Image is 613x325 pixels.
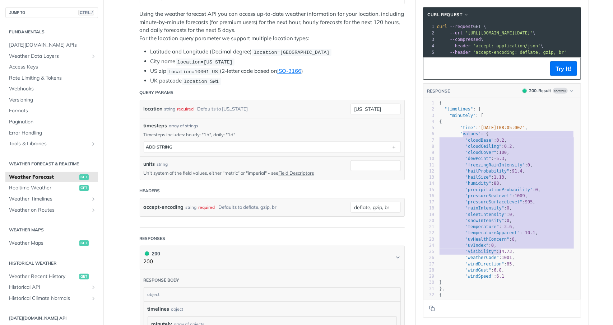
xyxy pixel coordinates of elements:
a: Access Keys [5,62,98,72]
svg: Chevron [395,255,401,260]
span: 0 [528,162,530,168]
span: CTRL-/ [78,10,94,15]
span: "timelines" [445,107,473,112]
span: 88 [494,181,499,186]
span: - [523,230,525,235]
div: 1 [423,100,435,106]
span: Historical Climate Normals [9,295,89,302]
span: location=10001 US [168,69,218,74]
span: --header [450,43,471,48]
div: 9 [423,150,435,156]
span: "pressureSeaLevel" [465,193,512,198]
div: 30 [423,279,435,286]
span: : , [440,206,512,211]
span: location=[US_STATE] [177,59,233,65]
span: "humidity" [465,181,491,186]
div: 28 [423,267,435,273]
span: : , [440,125,528,130]
div: 7 [423,137,435,143]
div: 33 [423,298,435,304]
div: 4 [423,43,436,49]
p: 200 [144,258,160,266]
label: accept-encoding [144,202,184,212]
span: 6.8 [494,268,502,273]
span: "minutely" [450,113,475,118]
span: : , [440,268,505,273]
span: : { [440,107,481,112]
span: 6.1 [496,274,504,279]
h2: Weather Maps [5,227,98,233]
span: "windGust" [465,268,491,273]
div: 2 [423,106,435,112]
span: 1001 [502,255,512,260]
button: 200 200200 [144,250,401,266]
label: location [144,104,163,114]
span: 'accept-encoding: deflate, gzip, br' [473,50,567,55]
a: Rate Limiting & Tokens [5,73,98,84]
span: \ [437,43,543,48]
a: Weather Data LayersShow subpages for Weather Data Layers [5,51,98,62]
span: 0 [510,212,512,217]
span: : , [440,243,497,248]
span: : [ [440,113,484,118]
span: "[DATE]T08:05:00Z" [478,125,525,130]
div: 5 [423,49,436,56]
span: Error Handling [9,129,96,137]
div: 5 [423,125,435,131]
span: "values" [460,131,481,136]
span: "rainIntensity" [465,206,504,211]
span: : , [440,237,517,242]
div: 15 [423,187,435,193]
div: 26 [423,255,435,261]
div: 19 [423,212,435,218]
div: 200 - Result [529,88,552,94]
button: Show subpages for Weather on Routes [90,207,96,213]
span: Webhooks [9,85,96,93]
span: : , [440,230,538,235]
div: 31 [423,286,435,292]
span: : { [440,131,489,136]
span: }, [440,286,445,291]
div: 16 [423,193,435,199]
span: get [79,174,89,180]
h2: Fundamentals [5,29,98,35]
span: Tools & Libraries [9,140,89,147]
a: Pagination [5,117,98,127]
span: timelines [148,305,169,313]
span: "freezingRainIntensity" [465,162,525,168]
div: 14 [423,180,435,187]
a: Tools & LibrariesShow subpages for Tools & Libraries [5,138,98,149]
span: Historical API [9,284,89,291]
span: Weather Data Layers [9,53,89,60]
span: : , [440,212,515,217]
a: Weather Mapsget [5,238,98,249]
div: Responses [140,235,166,242]
span: } [440,280,442,285]
div: 8 [423,143,435,150]
div: 24 [423,242,435,249]
div: Defaults to [US_STATE] [198,104,248,114]
span: 0.2 [504,144,512,149]
div: 6 [423,131,435,137]
div: string [186,202,197,212]
span: Weather on Routes [9,207,89,214]
span: "weatherCode" [465,255,499,260]
span: 10.1 [525,230,535,235]
span: Weather Forecast [9,174,78,181]
span: : , [440,249,515,254]
span: location=[GEOGRAPHIC_DATA] [254,50,330,55]
span: location=SW1 [184,79,219,84]
a: Weather TimelinesShow subpages for Weather Timelines [5,194,98,204]
span: - [494,156,496,161]
div: 32 [423,292,435,298]
h2: Historical Weather [5,260,98,267]
span: "temperatureApparent" [465,230,520,235]
span: "time" [460,298,475,303]
li: City name [150,57,405,66]
div: 10 [423,156,435,162]
p: Unit system of the field values, either "metric" or "imperial" - see [144,170,340,176]
span: "snowIntensity" [465,218,504,223]
a: ISO-3166 [277,67,301,74]
div: 20 [423,218,435,224]
button: Show subpages for Weather Data Layers [90,53,96,59]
